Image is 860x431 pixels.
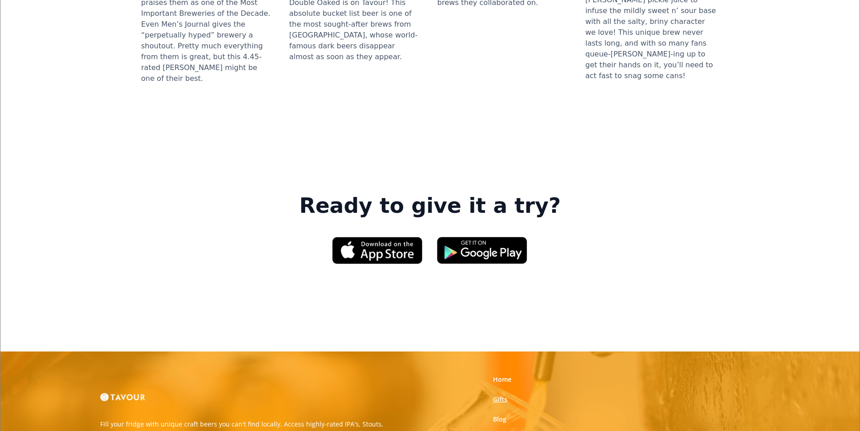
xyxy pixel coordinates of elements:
a: Gifts [493,395,507,404]
a: Home [493,375,511,384]
strong: Ready to give it a try? [299,193,561,219]
a: Blog [493,415,507,424]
